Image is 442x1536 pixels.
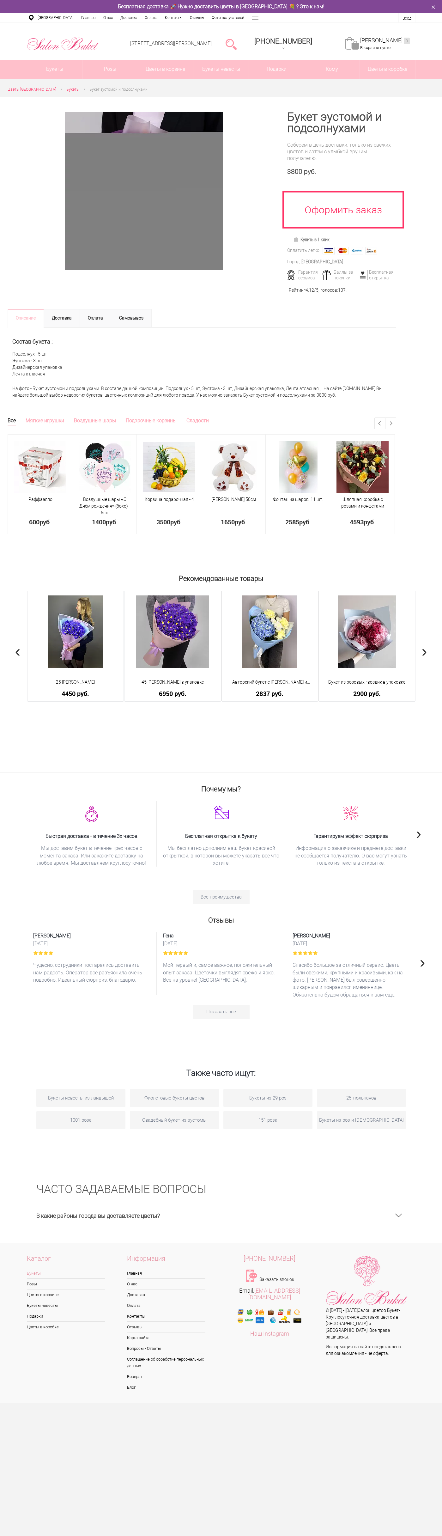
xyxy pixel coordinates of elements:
a: Все преимущества [193,890,250,904]
time: [DATE] [293,940,409,947]
a: Цветы в корзине [27,1289,105,1300]
h2: Отзывы [27,913,415,924]
h2: Рекомендованные товары [27,572,415,582]
ins: 0 [404,38,410,44]
span: 3500 [156,518,170,526]
a: Блог [127,1382,205,1393]
a: Букеты [66,86,79,93]
img: Visa [323,247,335,254]
time: [DATE] [163,940,280,947]
a: Next [385,418,396,429]
a: Увеличить [15,112,272,270]
span: Информация о заказчике и предмете доставки не сообщается получателю. О вас могут узнать только из... [293,844,409,867]
img: 25 Синих Ирисов [48,595,103,668]
a: Оплата [80,309,111,327]
span: Next [420,953,425,971]
a: Цветы в корзине [138,60,193,79]
span: Каталог [27,1255,105,1266]
a: Авторский букет с [PERSON_NAME] и [PERSON_NAME] [226,679,314,686]
a: Сладости [186,418,209,425]
h2: Состав букета : [12,338,391,345]
img: Цветы Нижний Новгород [326,1255,408,1307]
span: 600 [29,518,39,526]
img: Букет из розовых гвоздик в упаковке [338,595,396,668]
span: 137 [338,288,346,293]
a: Главная [77,13,100,22]
span: 1650 [221,518,235,526]
a: Доставка [117,13,141,22]
span: Букет из розовых гвоздик в упаковке [323,679,411,686]
img: xj0peb8qgrapz1vtotzmzux6uv3ncvrb.png.webp [343,806,359,820]
a: О нас [127,1279,205,1289]
a: Отзывы [186,13,208,22]
span: [PERSON_NAME] [293,932,409,939]
a: Возврат [127,1371,205,1382]
span: Букеты [66,87,79,92]
div: Рейтинг /5, голосов: . [289,287,347,294]
span: Фонтан из шаров, 11 шт. [273,497,323,502]
p: Спасибо большое за отличный сервис. Цветы были свежими, крупными и красивыми, как на фото. [PERSO... [293,961,409,998]
span: руб. [364,518,376,526]
div: Соберем в день доставки, только из свежих цветов и затем с улыбкой вручим получателю. [287,142,396,162]
a: [PHONE_NUMBER] [251,35,316,53]
img: Шляпная коробка с розами и конфетами [336,441,389,493]
img: MasterCard [337,247,349,254]
a: Доставка [44,309,80,327]
a: Букеты [27,1268,105,1278]
a: 6950 руб. [129,690,217,697]
span: Шляпная коробка с розами и конфетами [341,497,384,509]
a: Карта сайта [127,1332,205,1343]
img: Яндекс Деньги [365,247,377,254]
span: Информация [127,1255,205,1266]
a: Мягкие игрушки [26,418,64,425]
a: 1001 роза [36,1111,125,1129]
div: [GEOGRAPHIC_DATA] [301,259,343,265]
div: На фото - Букет эустомой и подсолнухами. В составе данной композиции: Подсолнух - 5 шт, Эустома -... [8,382,396,402]
a: Доставка [127,1289,205,1300]
img: Букет эустомой и подсолнухами [65,112,223,270]
a: Розы [27,1279,105,1289]
a: О нас [100,13,117,22]
div: Подсолнух - 5 шт Эустома - 3 шт Дизайнерская упаковка Лента атласная [8,327,396,382]
span: Быстрая доставка - в течение 3х часов [33,832,150,840]
a: Букеты невесты из ландышей [36,1089,125,1107]
a: 2837 руб. [226,690,314,697]
div: Гарантия сервиса [285,269,321,281]
img: 5ktc9rhq6sqbnq0u98vgs5k3z97r4cib.png.webp [85,806,98,822]
a: Букеты невесты [193,60,249,79]
img: Раффаэлло [14,441,66,493]
a: Вопросы - Ответы [127,1343,205,1354]
a: Вход [403,16,411,21]
a: Свадебный букет из эустомы [130,1111,219,1129]
img: Воздушные шары «С Днём рождения» (бохо) - 5шт [79,441,131,493]
span: руб. [235,518,247,526]
a: Корзина подарочная - 4 [145,497,194,502]
a: Букеты из 29 роз [223,1089,312,1107]
a: [PERSON_NAME] 50см [212,497,256,502]
div: Email: [221,1287,318,1301]
a: Наш Instagram [250,1330,289,1337]
a: Воздушные шары «С Днём рождения» (бохо) - 5шт [79,497,130,515]
span: руб. [39,518,51,526]
div: 3800 руб. [287,168,396,176]
a: Салон цветов Букет [358,1308,399,1313]
div: Баллы за покупки [320,269,357,281]
div: [PHONE_NUMBER] [254,37,312,45]
span: Цветы [GEOGRAPHIC_DATA] [8,87,56,92]
img: Медведь Тони 50см [210,441,257,493]
a: Воздушные шары [74,418,116,425]
img: Авторский букет с розами и голубой гортензией [242,595,297,668]
span: Бесплатная открытка к букету [163,832,280,840]
a: Заказать звонок [259,1276,294,1283]
a: [GEOGRAPHIC_DATA] [34,13,77,22]
div: Бесплатная доставка 🚀 Нужно доставить цветы в [GEOGRAPHIC_DATA] 💐 ? Это к нам! [22,3,420,10]
span: Кому [304,60,360,79]
img: Купить в 1 клик [293,237,300,242]
a: Оплата [141,13,161,22]
a: [STREET_ADDRESS][PERSON_NAME] [130,40,212,46]
span: Мы доставим букет в течение трех часов с момента заказа. Или закажите доставку на любое время. Мы... [33,844,150,867]
span: Next [416,824,421,843]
